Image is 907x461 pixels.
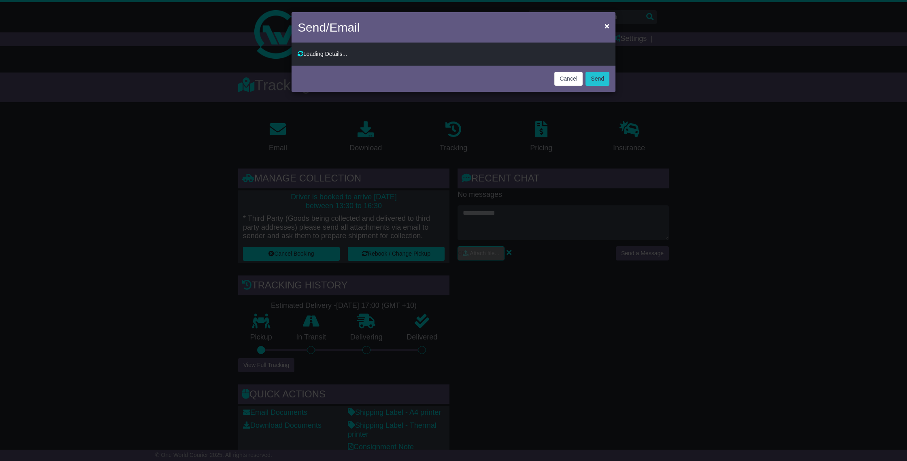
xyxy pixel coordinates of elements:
[605,21,609,30] span: ×
[554,72,583,86] button: Cancel
[298,18,360,36] h4: Send/Email
[298,51,609,58] div: Loading Details...
[600,17,613,34] button: Close
[586,72,609,86] button: Send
